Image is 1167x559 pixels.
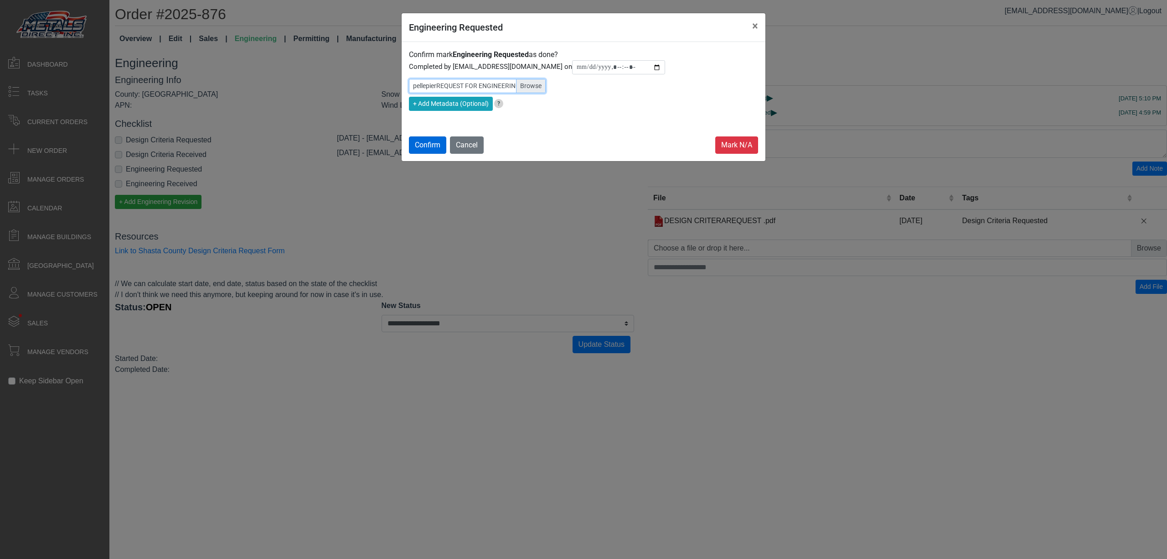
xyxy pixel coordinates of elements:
button: Cancel [450,136,484,154]
strong: Engineering Requested [453,50,529,59]
button: Confirm [409,136,446,154]
button: + Add Metadata (Optional) [409,97,493,111]
div: Completed by [EMAIL_ADDRESS][DOMAIN_NAME] on [409,60,758,74]
button: Mark N/A [715,136,758,154]
span: Add metadata to track with checklist event. Ex: When marking 'Permit Submitted' as done, you can ... [494,99,503,108]
span: Confirm [415,141,440,149]
h5: Engineering Requested [409,21,503,34]
span: Mark N/A [721,141,752,149]
button: Close [745,13,765,39]
div: Confirm mark as done? [409,49,758,60]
